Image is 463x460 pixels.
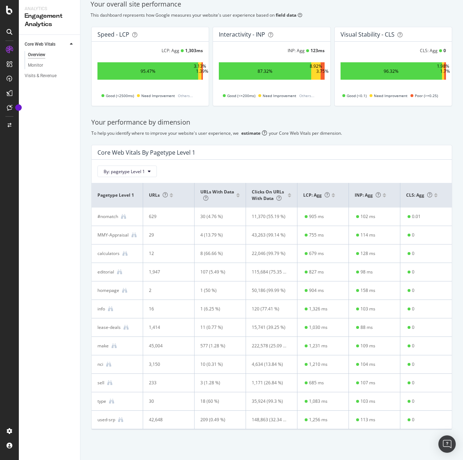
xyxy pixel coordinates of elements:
div: 12 [149,250,184,257]
div: 103 ms [360,398,375,405]
div: 0 [412,287,414,294]
div: 0 [412,398,414,405]
div: 50,186 (99.99 %) [252,287,287,294]
span: By: pagetype Level 1 [104,168,145,175]
span: INP: Agg [355,192,381,198]
div: 11,370 (55.19 %) [252,213,287,220]
div: 8.92% [310,63,322,79]
span: URLs [149,192,168,198]
div: 2 [149,287,184,294]
div: 0 [412,232,414,238]
div: 0 [412,306,414,312]
div: calculators [97,250,120,257]
span: pagetype Level 1 [97,192,135,198]
div: 3,150 [149,361,184,368]
div: Interactivity - INP [219,31,265,38]
div: 11 (0.77 %) [200,324,236,331]
div: 102 ms [360,213,375,220]
div: 107 ms [360,380,375,386]
div: 233 [149,380,184,386]
div: 30 [149,398,184,405]
div: 629 [149,213,184,220]
span: Good (<2500ms) [106,91,134,100]
div: 107 (5.49 %) [200,269,236,275]
div: 0 [412,324,414,331]
div: 1,210 ms [309,361,328,368]
span: LCP: Agg [303,192,330,198]
a: Core Web Vitals [25,41,68,48]
div: 4 (13.79 %) [200,232,236,238]
div: 685 ms [309,380,324,386]
div: 0 [412,380,414,386]
div: make [97,343,109,349]
div: sell [97,380,104,386]
div: 0 [412,361,414,368]
div: 0 [412,343,414,349]
div: Your performance by dimension [91,118,452,127]
div: 827 ms [309,269,324,275]
span: URLs with data [200,189,234,201]
span: Clicks on URLs with data [252,189,284,201]
div: 87.32% [258,68,272,74]
div: 88 ms [360,324,373,331]
span: Need Improvement [374,91,408,100]
div: 43,263 (99.14 %) [252,232,287,238]
div: 1,083 ms [309,398,328,405]
div: 1 (6.25 %) [200,306,236,312]
div: Analytics [25,6,74,12]
div: 22,046 (99.79 %) [252,250,287,257]
div: This dashboard represents how Google measures your website's user experience based on [91,12,453,18]
div: 209 (0.49 %) [200,417,236,423]
div: 1,171 (26.84 %) [252,380,287,386]
div: 3 (1.28 %) [200,380,236,386]
div: 98 ms [360,269,373,275]
div: 103 ms [360,306,375,312]
div: 113 ms [360,417,375,423]
div: nci [97,361,103,368]
div: estimate [241,130,260,136]
div: 96.32% [384,68,399,74]
div: Engagement Analytics [25,12,74,29]
div: 1,414 [149,324,184,331]
div: MMY-Appraisal [97,232,129,238]
div: 3.13% [194,63,206,79]
div: 905 ms [309,213,324,220]
span: Good (<0.1) [347,91,367,100]
div: Speed - LCP [97,31,129,38]
div: editorial [97,269,114,275]
div: 10 (0.31 %) [200,361,236,368]
div: 123 ms [310,47,325,54]
span: Need Improvement [263,91,296,100]
div: 0.01 [412,213,421,220]
div: 0 [412,269,414,275]
div: Overview [28,51,45,59]
div: 1 (50 %) [200,287,236,294]
div: 15,741 (39.25 %) [252,324,287,331]
div: 1,947 [149,269,184,275]
div: INP: Agg [288,47,305,54]
div: 42,648 [149,417,184,423]
div: 1.39% [196,68,208,74]
div: 104 ms [360,361,375,368]
div: 1.98% [437,63,449,79]
div: 148,863 (32.34 %) [252,417,287,423]
b: field data [276,12,296,18]
div: 1.7% [440,68,450,74]
span: Poor (>=0.25) [415,91,438,100]
span: Others... [176,91,195,100]
div: Core Web Vitals By pagetype Level 1 [97,149,195,156]
div: homepage [97,287,119,294]
div: 16 [149,306,184,312]
div: Monitor [28,62,43,69]
div: Core Web Vitals [25,41,55,48]
div: type [97,398,106,405]
div: 35,924 (99.3 %) [252,398,287,405]
div: 679 ms [309,250,324,257]
a: Visits & Revenue [25,72,75,80]
div: 1,303 ms [185,47,203,54]
div: 109 ms [360,343,375,349]
div: 1,030 ms [309,324,328,331]
div: 4,634 (13.84 %) [252,361,287,368]
div: To help you identify where to improve your website's user experience, we your Core Web Vitals per... [91,130,452,136]
div: 8 (66.66 %) [200,250,236,257]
